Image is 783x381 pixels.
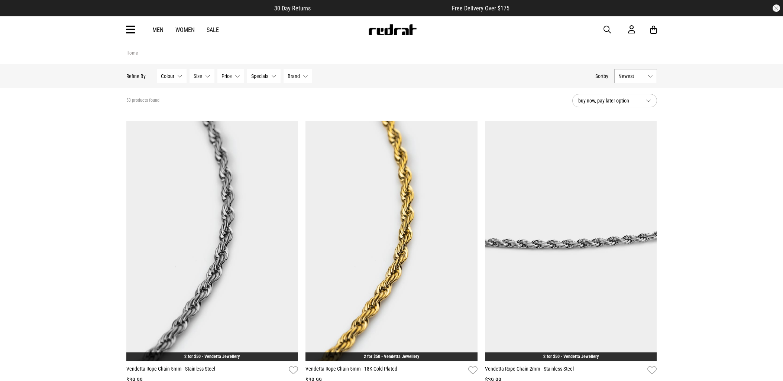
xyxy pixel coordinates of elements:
span: Newest [618,73,645,79]
span: Brand [288,73,300,79]
button: Colour [157,69,187,83]
a: Vendetta Rope Chain 5mm - 18K Gold Plated [305,365,465,376]
span: Free Delivery Over $175 [452,5,509,12]
a: 2 for $50 - Vendetta Jewellery [184,354,240,359]
span: Price [221,73,232,79]
a: Sale [207,26,219,33]
span: buy now, pay later option [578,96,640,105]
img: Vendetta Rope Chain 5mm - 18k Gold Plated in Gold [305,121,478,361]
img: Vendetta Rope Chain 2mm - Stainless Steel in Silver [485,121,657,361]
button: buy now, pay later option [572,94,657,107]
button: Brand [284,69,312,83]
a: Home [126,50,138,56]
button: Newest [614,69,657,83]
span: Size [194,73,202,79]
img: Vendetta Rope Chain 5mm - Stainless Steel in Silver [126,121,298,361]
span: 53 products found [126,98,159,104]
a: Men [152,26,164,33]
span: by [604,73,608,79]
span: 30 Day Returns [274,5,311,12]
button: Size [190,69,214,83]
p: Refine By [126,73,146,79]
a: Vendetta Rope Chain 5mm - Stainless Steel [126,365,286,376]
a: Women [175,26,195,33]
button: Specials [247,69,281,83]
span: Specials [251,73,268,79]
a: 2 for $50 - Vendetta Jewellery [543,354,599,359]
a: Vendetta Rope Chain 2mm - Stainless Steel [485,365,645,376]
img: Redrat logo [368,24,417,35]
button: Sortby [595,72,608,81]
button: Price [217,69,244,83]
iframe: Customer reviews powered by Trustpilot [326,4,437,12]
a: 2 for $50 - Vendetta Jewellery [364,354,419,359]
span: Colour [161,73,174,79]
